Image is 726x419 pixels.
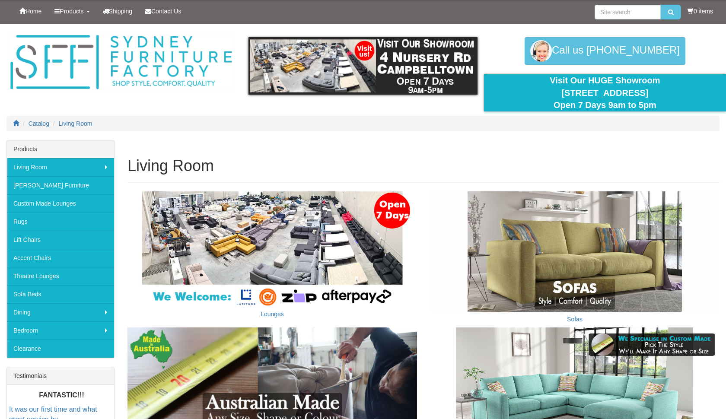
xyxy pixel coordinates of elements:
img: Sofas [430,191,720,312]
a: Lounges [261,311,284,317]
img: Lounges [127,191,417,307]
div: Testimonials [7,367,114,385]
a: Sofa Beds [7,285,114,303]
span: Products [60,8,83,15]
h1: Living Room [127,157,720,175]
a: Bedroom [7,321,114,340]
div: Products [7,140,114,158]
a: [PERSON_NAME] Furniture [7,176,114,194]
a: Custom Made Lounges [7,194,114,213]
span: Shipping [109,8,133,15]
b: FANTASTIC!!! [39,391,84,399]
a: Clearance [7,340,114,358]
a: Rugs [7,213,114,231]
a: Contact Us [139,0,188,22]
a: Lift Chairs [7,231,114,249]
a: Sofas [567,316,583,323]
a: Shipping [96,0,139,22]
a: Living Room [59,120,92,127]
input: Site search [595,5,661,19]
a: Catalog [29,120,49,127]
a: Dining [7,303,114,321]
a: Home [13,0,48,22]
a: Theatre Lounges [7,267,114,285]
a: Accent Chairs [7,249,114,267]
img: Sydney Furniture Factory [6,33,236,92]
a: Living Room [7,158,114,176]
img: showroom.gif [248,37,478,95]
span: Contact Us [151,8,181,15]
div: Visit Our HUGE Showroom [STREET_ADDRESS] Open 7 Days 9am to 5pm [490,74,720,111]
span: Home [25,8,41,15]
a: Products [48,0,96,22]
li: 0 items [688,7,713,16]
